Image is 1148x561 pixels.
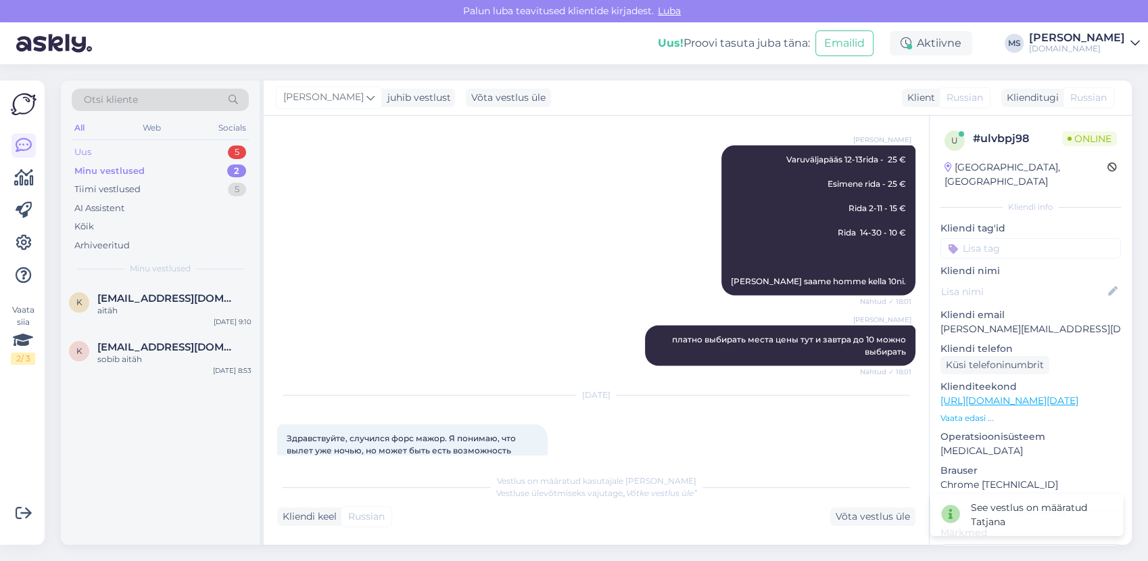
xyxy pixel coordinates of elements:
span: Vestluse ülevõtmiseks vajutage [496,488,697,498]
div: 5 [228,145,246,159]
div: [DOMAIN_NAME] [1029,43,1125,54]
div: Vaata siia [11,304,35,365]
span: Varuväljapääs 12-13rida - 25 € Esimene rida - 25 € Rida 2-11 - 15 € Rida 14-30 - 10 € [PERSON_NAM... [731,154,906,286]
p: Kliendi tag'id [940,221,1121,235]
span: kristiinaavon@gmail.com [97,292,238,305]
div: Võta vestlus üle [830,508,915,526]
div: sobib aitäh [97,353,252,365]
div: [DATE] [277,389,915,401]
span: k [76,297,82,307]
div: Uus [74,145,91,159]
span: Russian [348,510,385,524]
div: Proovi tasuta juba täna: [658,35,810,51]
p: Vaata edasi ... [940,412,1121,424]
p: [MEDICAL_DATA] [940,444,1121,458]
p: Kliendi telefon [940,342,1121,356]
span: kerttujogiste@gmail.com [97,341,238,353]
span: [PERSON_NAME] [853,315,911,325]
span: Luba [654,5,685,17]
span: Vestlus on määratud kasutajale [PERSON_NAME] [497,476,696,486]
a: [URL][DOMAIN_NAME][DATE] [940,395,1078,407]
div: Kliendi keel [277,510,337,524]
span: Otsi kliente [84,93,138,107]
a: [PERSON_NAME][DOMAIN_NAME] [1029,32,1140,54]
div: [DATE] 9:10 [214,317,252,327]
i: „Võtke vestlus üle” [623,488,697,498]
span: Nähtud ✓ 18:01 [860,296,911,307]
div: [DATE] 8:53 [213,365,252,376]
div: See vestlus on määratud Tatjana [971,501,1112,529]
span: платно выбирать места цены тут и завтра до 10 можно выбирать [672,334,908,357]
p: Brauser [940,464,1121,478]
div: [GEOGRAPHIC_DATA], [GEOGRAPHIC_DATA] [944,160,1107,189]
span: [PERSON_NAME] [283,90,364,105]
div: Võta vestlus üle [466,89,551,107]
div: Klienditugi [1001,91,1059,105]
span: Russian [947,91,983,105]
p: Chrome [TECHNICAL_ID] [940,478,1121,492]
div: [PERSON_NAME] [1029,32,1125,43]
span: Online [1062,131,1117,146]
div: All [72,119,87,137]
div: Aktiivne [890,31,972,55]
div: Arhiveeritud [74,239,130,252]
span: Minu vestlused [130,263,191,275]
div: Minu vestlused [74,164,145,178]
p: Kliendi email [940,308,1121,322]
span: Russian [1070,91,1107,105]
p: Operatsioonisüsteem [940,430,1121,444]
div: Kõik [74,220,94,233]
div: juhib vestlust [382,91,451,105]
div: Web [140,119,164,137]
div: 2 [227,164,246,178]
div: Socials [216,119,249,137]
div: AI Assistent [74,202,124,215]
p: [PERSON_NAME][EMAIL_ADDRESS][DOMAIN_NAME] [940,322,1121,336]
p: Kliendi nimi [940,264,1121,278]
div: # ulvbpj98 [973,131,1062,147]
div: Tiimi vestlused [74,183,141,196]
div: 2 / 3 [11,353,35,365]
p: Klienditeekond [940,380,1121,394]
span: k [76,346,82,356]
div: MS [1005,34,1024,53]
input: Lisa nimi [941,284,1105,299]
img: Askly Logo [11,91,37,117]
b: Uus! [658,37,684,49]
div: 5 [228,183,246,196]
span: Nähtud ✓ 18:01 [860,367,911,377]
div: aitäh [97,305,252,317]
span: u [951,135,958,145]
div: Kliendi info [940,201,1121,213]
button: Emailid [815,30,874,56]
span: Здравствуйте, случился форс мажор. Я понимаю, что вылет уже ночью, но может быть есть возможность... [287,433,518,468]
div: Klient [902,91,935,105]
div: Küsi telefoninumbrit [940,356,1049,374]
input: Lisa tag [940,238,1121,259]
span: [PERSON_NAME] [853,135,911,145]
